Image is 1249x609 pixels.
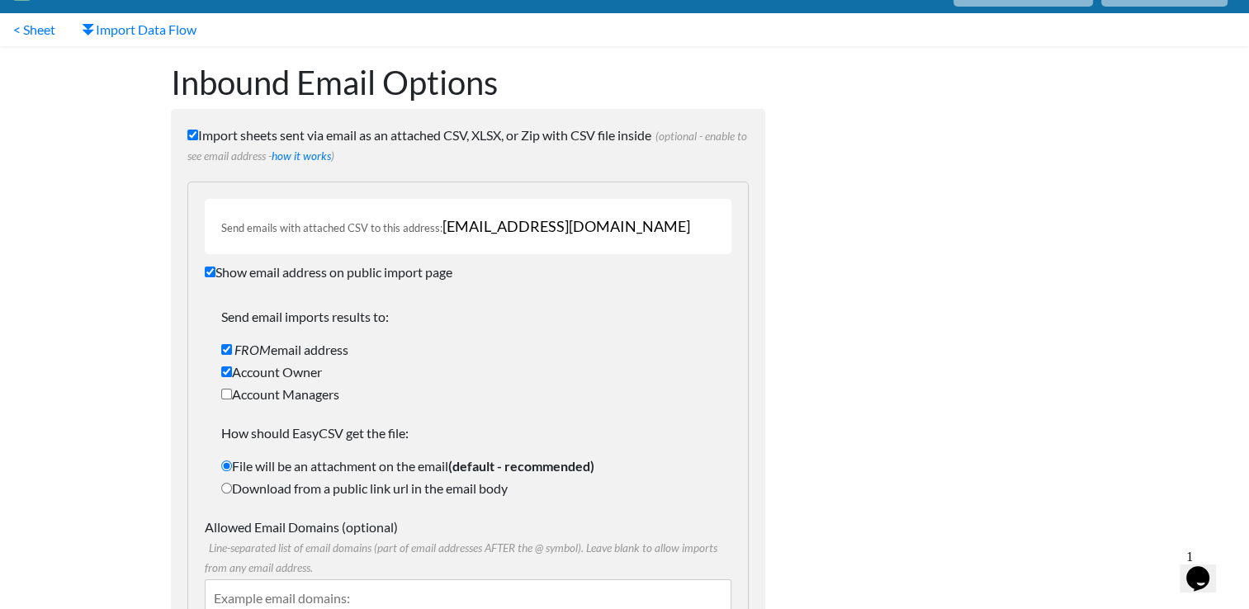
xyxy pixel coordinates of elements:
[221,456,715,476] label: File will be an attachment on the email
[205,541,717,574] span: Line-separated list of email domains (part of email addresses AFTER the @ symbol). Leave blank to...
[221,389,232,399] input: Account Managers
[272,149,331,163] a: how it works
[205,267,215,277] input: Show email address on public import page
[205,199,731,254] div: Send emails with attached CSV to this address:
[234,342,271,357] i: FROM
[221,366,232,377] input: Account Owner
[448,458,594,474] strong: (default - recommended)
[69,13,210,46] a: Import Data Flow
[187,130,198,140] input: Import sheets sent via email as an attached CSV, XLSX, or Zip with CSV file inside(optional - ena...
[221,407,715,443] p: How should EasyCSV get the file:
[221,385,715,404] label: Account Managers
[171,63,765,102] h1: Inbound Email Options
[221,460,232,471] input: File will be an attachment on the email(default - recommended)
[221,344,232,355] input: FROMemail address
[221,483,232,493] input: Download from a public link url in the email body
[205,254,731,282] label: Show email address on public import page
[221,362,715,382] label: Account Owner
[442,217,690,235] span: [EMAIL_ADDRESS][DOMAIN_NAME]
[221,307,715,327] p: Send email imports results to:
[221,340,715,360] label: email address
[205,517,731,577] label: Allowed Email Domains (optional)
[1180,543,1232,592] iframe: chat widget
[221,479,715,498] label: Download from a public link url in the email body
[187,125,749,165] label: Import sheets sent via email as an attached CSV, XLSX, or Zip with CSV file inside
